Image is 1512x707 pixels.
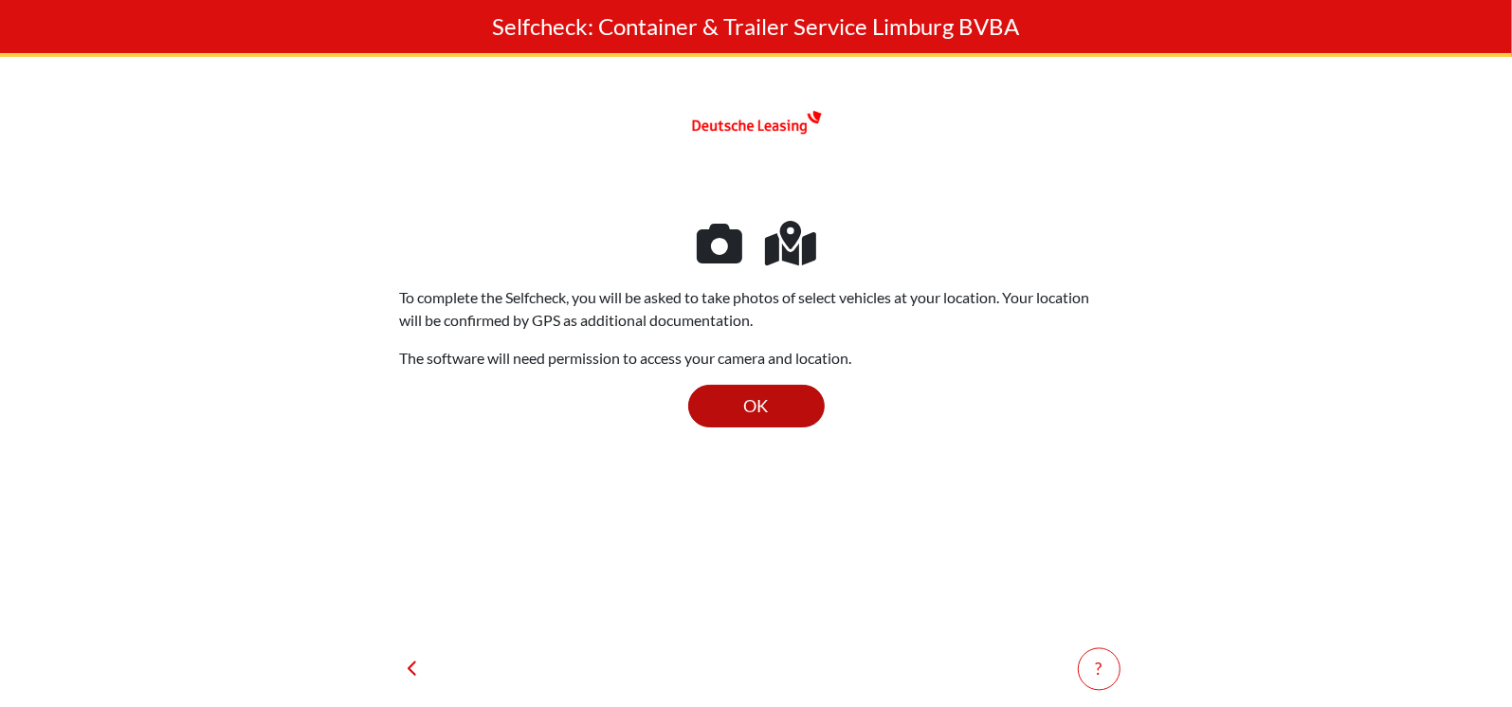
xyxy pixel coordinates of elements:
[493,13,1020,41] h1: Selfcheck: Container & Trailer Service Limburg BVBA
[400,286,1113,332] p: To complete the Selfcheck, you will be asked to take photos of select vehicles at your location. ...
[688,385,825,427] button: OK
[744,395,769,416] span: OK
[677,72,836,178] img: Deutsche Leasing Nederland BV
[400,347,1113,370] p: The software will need permission to access your camera and location.
[1090,657,1108,682] div: ?
[1078,648,1120,691] button: ?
